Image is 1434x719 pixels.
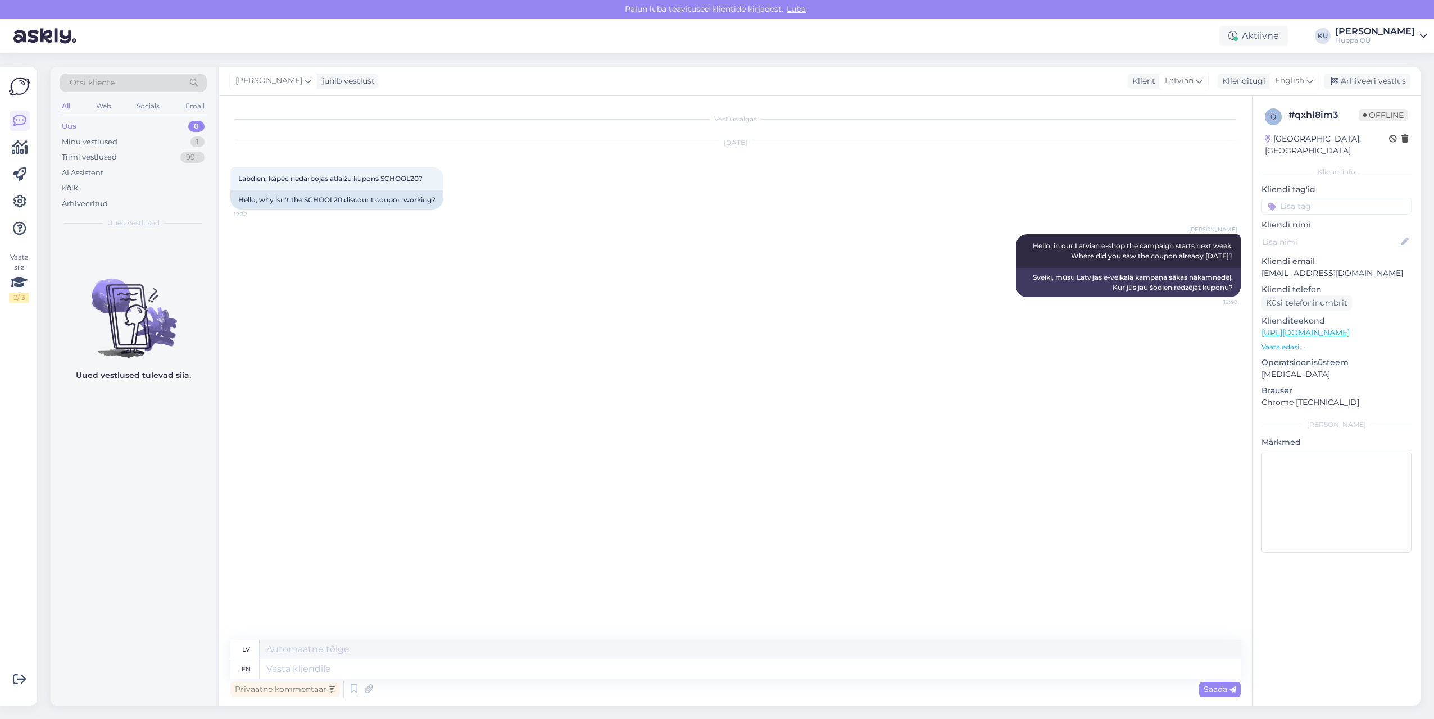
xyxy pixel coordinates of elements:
span: Saada [1204,684,1236,694]
div: Web [94,99,114,113]
div: Sveiki, mūsu Latvijas e-veikalā kampaņa sākas nākamnedēļ. Kur jūs jau šodien redzējāt kuponu? [1016,268,1241,297]
span: English [1275,75,1304,87]
span: Luba [783,4,809,14]
a: [PERSON_NAME]Huppa OÜ [1335,27,1427,45]
div: lv [242,640,250,659]
p: [EMAIL_ADDRESS][DOMAIN_NAME] [1261,267,1412,279]
div: 1 [190,136,205,148]
div: 2 / 3 [9,293,29,303]
div: Klient [1128,75,1155,87]
p: Chrome [TECHNICAL_ID] [1261,397,1412,408]
span: [PERSON_NAME] [235,75,302,87]
div: AI Assistent [62,167,103,179]
div: Vestlus algas [230,114,1241,124]
div: All [60,99,72,113]
div: Vaata siia [9,252,29,303]
span: Hello, in our Latvian e-shop the campaign starts next week. Where did you saw the coupon already ... [1033,242,1235,260]
div: Kõik [62,183,78,194]
div: 0 [188,121,205,132]
div: Arhiveeritud [62,198,108,210]
a: [URL][DOMAIN_NAME] [1261,327,1350,338]
p: Uued vestlused tulevad siia. [76,370,191,381]
div: Klienditugi [1218,75,1265,87]
div: en [242,659,251,679]
div: juhib vestlust [317,75,375,87]
div: # qxhl8im3 [1288,108,1359,122]
span: Latvian [1165,75,1194,87]
p: Kliendi email [1261,256,1412,267]
p: Kliendi nimi [1261,219,1412,231]
span: 12:48 [1195,298,1237,306]
span: Uued vestlused [107,218,160,228]
div: Kliendi info [1261,167,1412,177]
div: Küsi telefoninumbrit [1261,295,1352,311]
div: [PERSON_NAME] [1335,27,1415,36]
div: KU [1315,28,1331,44]
div: Privaatne kommentaar [230,682,340,697]
span: [PERSON_NAME] [1189,225,1237,234]
div: Hello, why isn't the SCHOOL20 discount coupon working? [230,190,443,210]
span: q [1270,112,1276,121]
p: Klienditeekond [1261,315,1412,327]
div: Minu vestlused [62,136,117,148]
div: [DATE] [230,138,1241,148]
input: Lisa nimi [1262,236,1399,248]
p: [MEDICAL_DATA] [1261,368,1412,380]
div: Arhiveeri vestlus [1324,74,1410,89]
p: Märkmed [1261,436,1412,448]
div: Email [183,99,207,113]
div: Aktiivne [1219,26,1288,46]
div: 99+ [180,152,205,163]
p: Kliendi telefon [1261,284,1412,295]
span: 12:32 [234,210,276,219]
input: Lisa tag [1261,198,1412,215]
div: [PERSON_NAME] [1261,420,1412,430]
p: Operatsioonisüsteem [1261,357,1412,368]
p: Kliendi tag'id [1261,184,1412,195]
p: Vaata edasi ... [1261,342,1412,352]
span: Offline [1359,109,1408,121]
img: Askly Logo [9,76,30,97]
img: No chats [51,258,216,359]
p: Brauser [1261,385,1412,397]
div: Socials [134,99,162,113]
div: Uus [62,121,76,132]
span: Labdien, kāpēc nedarbojas atlaižu kupons SCHOOL20? [238,174,423,183]
div: Huppa OÜ [1335,36,1415,45]
div: [GEOGRAPHIC_DATA], [GEOGRAPHIC_DATA] [1265,133,1389,157]
div: Tiimi vestlused [62,152,117,163]
span: Otsi kliente [70,77,115,89]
